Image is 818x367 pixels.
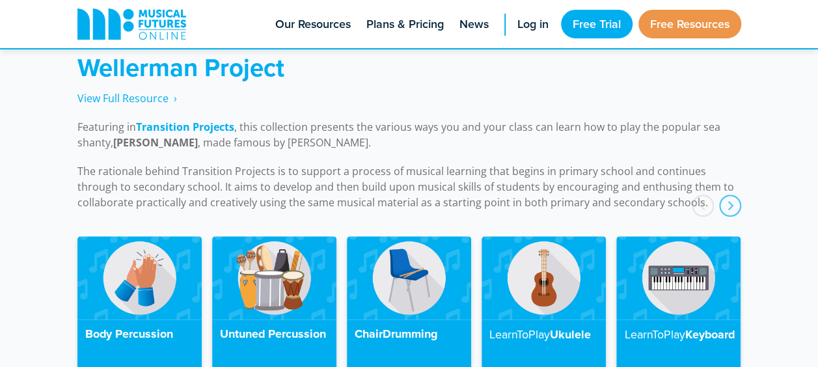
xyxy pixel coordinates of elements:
span: View Full Resource‎‏‏‎ ‎ › [77,91,177,105]
span: Our Resources [275,16,351,33]
strong: Transition Projects [136,120,234,134]
h4: Keyboard [624,327,733,342]
div: prev [692,195,714,217]
strong: LearnToPlay [489,326,550,342]
h4: Untuned Percussion [220,327,329,342]
div: next [719,195,741,217]
h4: Ukulele [489,327,598,342]
strong: [PERSON_NAME] [113,135,198,150]
h4: ChairDrumming [355,327,463,342]
h4: Body Percussion [85,327,194,342]
a: Transition Projects [136,120,234,135]
a: Free Resources [638,10,741,38]
span: Plans & Pricing [366,16,444,33]
a: Free Trial [561,10,633,38]
strong: Wellerman Project [77,49,284,85]
span: Log in [517,16,549,33]
span: News [459,16,489,33]
strong: LearnToPlay [624,326,685,342]
p: Featuring in , this collection presents the various ways you and your class can learn how to play... [77,119,741,150]
p: The rationale behind Transition Projects is to support a process of musical learning that begins ... [77,163,741,210]
a: View Full Resource‎‏‏‎ ‎ › [77,91,177,106]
